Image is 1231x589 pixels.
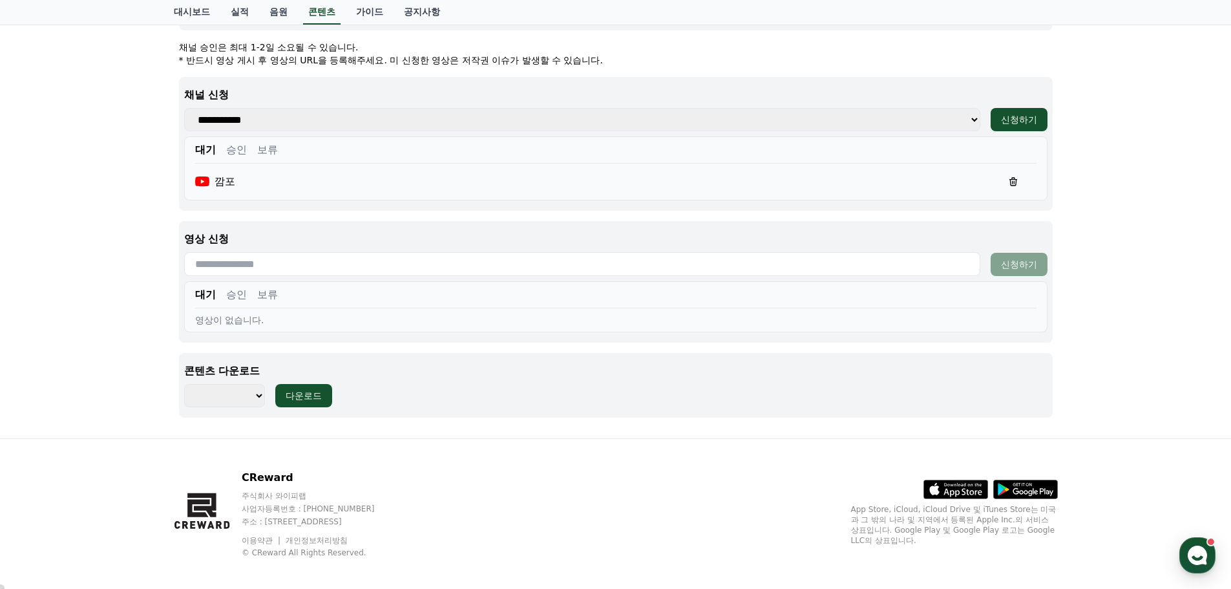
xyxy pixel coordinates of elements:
[226,142,247,158] button: 승인
[184,231,1047,247] p: 영상 신청
[41,429,48,440] span: 홈
[242,504,399,514] p: 사업자등록번호 : [PHONE_NUMBER]
[226,287,247,303] button: 승인
[179,54,1053,67] p: * 반드시 영상 게시 후 영상의 URL을 등록해주세요. 미 신청한 영상은 저작권 이슈가 발생할 수 있습니다.
[195,142,216,158] button: 대기
[242,491,399,501] p: 주식회사 와이피랩
[275,384,332,407] button: 다운로드
[4,410,85,442] a: 홈
[286,536,348,545] a: 개인정보처리방침
[118,430,134,440] span: 대화
[1001,258,1037,271] div: 신청하기
[85,410,167,442] a: 대화
[1001,113,1037,126] div: 신청하기
[195,287,216,303] button: 대기
[242,548,399,558] p: © CReward All Rights Reserved.
[184,363,1047,379] p: 콘텐츠 다운로드
[242,517,399,527] p: 주소 : [STREET_ADDRESS]
[200,429,215,440] span: 설정
[991,253,1047,276] button: 신청하기
[851,504,1058,546] p: App Store, iCloud, iCloud Drive 및 iTunes Store는 미국과 그 밖의 나라 및 지역에서 등록된 Apple Inc.의 서비스 상표입니다. Goo...
[257,287,278,303] button: 보류
[179,41,1053,54] p: 채널 승인은 최대 1-2일 소요될 수 있습니다.
[257,142,278,158] button: 보류
[242,536,282,545] a: 이용약관
[167,410,248,442] a: 설정
[195,314,1036,327] div: 영상이 없습니다.
[242,470,399,486] p: CReward
[286,389,322,402] div: 다운로드
[991,108,1047,131] button: 신청하기
[184,87,1047,103] p: 채널 신청
[195,174,236,189] div: 깜포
